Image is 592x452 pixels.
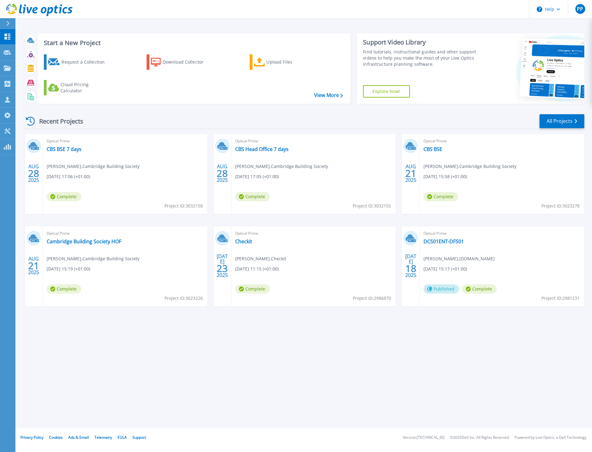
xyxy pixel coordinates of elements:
span: 21 [28,263,39,268]
span: Complete [235,284,270,294]
a: Download Collector [147,54,215,70]
div: AUG 2025 [216,162,228,185]
div: Upload Files [266,56,316,68]
a: Ads & Email [68,435,89,440]
span: 28 [217,171,228,176]
li: © 2025 Dell Inc. All Rights Reserved [450,436,509,440]
div: AUG 2025 [28,254,40,277]
span: [PERSON_NAME] , Cambridge Building Society [235,163,328,170]
div: Download Collector [163,56,212,68]
span: Optical Prime [423,230,581,237]
div: Request a Collection [61,56,111,68]
span: [PERSON_NAME] , [DOMAIN_NAME] [423,255,495,262]
a: Explore Now! [363,85,410,98]
div: Recent Projects [24,114,92,129]
li: Powered by Live Optics, a Dell Technology [515,436,586,440]
span: Complete [47,284,81,294]
a: Privacy Policy [20,435,44,440]
div: Find tutorials, instructional guides and other support videos to help you make the most of your L... [363,49,479,67]
span: Project ID: 3023226 [165,295,203,302]
span: [PERSON_NAME] , Cambridge Building Society [47,255,140,262]
div: [DATE] 2025 [405,254,417,277]
a: EULA [118,435,127,440]
div: Support Video Library [363,38,479,46]
span: PP [577,6,583,11]
a: Cambridge Building Society HOF [47,238,121,245]
li: Version: [TECHNICAL_ID] [403,436,444,440]
a: All Projects [540,114,584,128]
a: Checkit [235,238,252,245]
span: [DATE] 15:58 (+01:00) [423,173,467,180]
span: Optical Prime [423,138,581,144]
span: Project ID: 2986870 [353,295,391,302]
span: Optical Prime [47,138,204,144]
span: Published [423,284,459,294]
a: Request a Collection [44,54,113,70]
span: Optical Prime [235,138,392,144]
a: Telemetry [94,435,112,440]
span: [DATE] 15:19 (+01:00) [47,266,90,272]
span: 18 [405,266,416,271]
span: 23 [217,266,228,271]
h3: Start a New Project [44,40,343,46]
a: Upload Files [250,54,319,70]
a: View More [314,92,343,98]
span: Complete [235,192,270,201]
span: [DATE] 17:06 (+01:00) [47,173,90,180]
a: Cloud Pricing Calculator [44,80,113,95]
a: CBS BSE [423,146,442,152]
a: CBS Head Office 7 days [235,146,289,152]
span: Optical Prime [235,230,392,237]
span: Project ID: 2981231 [541,295,580,302]
span: [PERSON_NAME] , Cambridge Building Society [423,163,516,170]
span: [DATE] 17:05 (+01:00) [235,173,279,180]
a: CBS BSE 7 days [47,146,81,152]
div: [DATE] 2025 [216,254,228,277]
span: Project ID: 3032158 [165,203,203,209]
span: 28 [28,171,39,176]
span: 21 [405,171,416,176]
a: Support [132,435,146,440]
span: [PERSON_NAME] , Checkit [235,255,286,262]
a: Cookies [49,435,63,440]
span: Optical Prime [47,230,204,237]
span: [DATE] 15:17 (+01:00) [423,266,467,272]
div: Cloud Pricing Calculator [60,82,110,94]
div: AUG 2025 [405,162,417,185]
div: AUG 2025 [28,162,40,185]
a: DCS01ENT-DFS01 [423,238,464,245]
span: Complete [423,192,458,201]
span: [DATE] 11:15 (+01:00) [235,266,279,272]
span: Complete [47,192,81,201]
span: [PERSON_NAME] , Cambridge Building Society [47,163,140,170]
span: Project ID: 3032155 [353,203,391,209]
span: Project ID: 3023278 [541,203,580,209]
span: Complete [462,284,497,294]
